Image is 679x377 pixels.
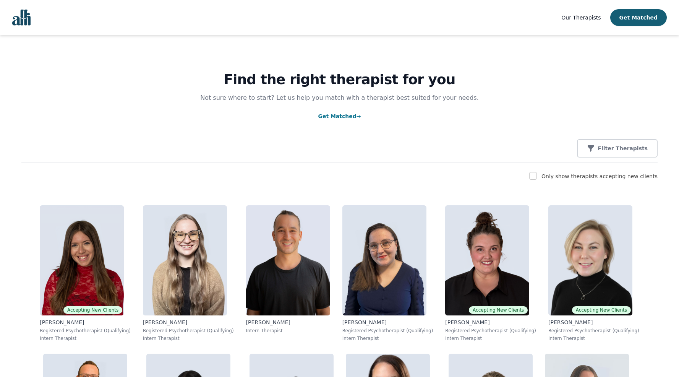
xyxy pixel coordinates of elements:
[610,9,667,26] button: Get Matched
[542,199,645,348] a: Jocelyn_CrawfordAccepting New Clients[PERSON_NAME]Registered Psychotherapist (Qualifying)Intern T...
[561,15,601,21] span: Our Therapists
[40,205,124,315] img: Alisha_Levine
[342,328,433,334] p: Registered Psychotherapist (Qualifying)
[469,306,528,314] span: Accepting New Clients
[336,199,439,348] a: Vanessa_McCulloch[PERSON_NAME]Registered Psychotherapist (Qualifying)Intern Therapist
[318,113,361,119] a: Get Matched
[548,205,632,315] img: Jocelyn_Crawford
[598,145,648,152] p: Filter Therapists
[577,139,658,158] button: Filter Therapists
[561,13,601,22] a: Our Therapists
[143,205,227,315] img: Faith_Woodley
[342,205,426,315] img: Vanessa_McCulloch
[21,72,658,87] h1: Find the right therapist for you
[357,113,361,119] span: →
[445,335,536,341] p: Intern Therapist
[445,205,529,315] img: Janelle_Rushton
[143,328,234,334] p: Registered Psychotherapist (Qualifying)
[439,199,542,348] a: Janelle_RushtonAccepting New Clients[PERSON_NAME]Registered Psychotherapist (Qualifying)Intern Th...
[34,199,137,348] a: Alisha_LevineAccepting New Clients[PERSON_NAME]Registered Psychotherapist (Qualifying)Intern Ther...
[342,318,433,326] p: [PERSON_NAME]
[445,328,536,334] p: Registered Psychotherapist (Qualifying)
[137,199,240,348] a: Faith_Woodley[PERSON_NAME]Registered Psychotherapist (Qualifying)Intern Therapist
[246,318,330,326] p: [PERSON_NAME]
[40,335,131,341] p: Intern Therapist
[445,318,536,326] p: [PERSON_NAME]
[246,328,330,334] p: Intern Therapist
[541,173,658,179] label: Only show therapists accepting new clients
[12,10,31,26] img: alli logo
[548,328,639,334] p: Registered Psychotherapist (Qualifying)
[548,335,639,341] p: Intern Therapist
[240,199,336,348] a: Kavon_Banejad[PERSON_NAME]Intern Therapist
[342,335,433,341] p: Intern Therapist
[40,318,131,326] p: [PERSON_NAME]
[548,318,639,326] p: [PERSON_NAME]
[572,306,631,314] span: Accepting New Clients
[193,93,486,102] p: Not sure where to start? Let us help you match with a therapist best suited for your needs.
[63,306,122,314] span: Accepting New Clients
[143,318,234,326] p: [PERSON_NAME]
[40,328,131,334] p: Registered Psychotherapist (Qualifying)
[246,205,330,315] img: Kavon_Banejad
[143,335,234,341] p: Intern Therapist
